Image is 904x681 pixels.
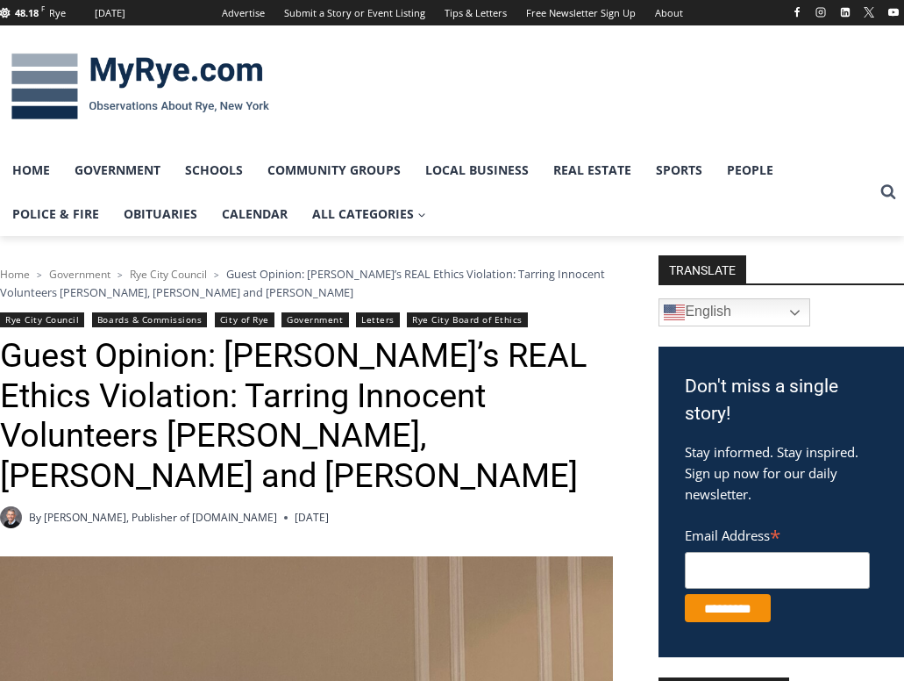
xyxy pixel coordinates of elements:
[787,2,808,23] a: Facebook
[356,312,400,327] a: Letters
[37,269,42,281] span: >
[541,148,644,192] a: Real Estate
[858,2,879,23] a: X
[810,2,831,23] a: Instagram
[644,148,715,192] a: Sports
[255,148,413,192] a: Community Groups
[685,441,878,505] p: Stay informed. Stay inspired. Sign up now for our daily newsletter.
[215,312,274,327] a: City of Rye
[49,267,110,282] a: Government
[658,255,746,283] strong: TRANSLATE
[29,509,41,526] span: By
[44,510,277,525] a: [PERSON_NAME], Publisher of [DOMAIN_NAME]
[210,192,300,236] a: Calendar
[685,518,870,549] label: Email Address
[835,2,856,23] a: Linkedin
[281,312,348,327] a: Government
[41,4,45,13] span: F
[214,269,219,281] span: >
[872,176,904,208] button: View Search Form
[715,148,786,192] a: People
[685,373,878,428] h3: Don't miss a single story!
[130,267,207,282] a: Rye City Council
[15,6,39,19] span: 48.18
[407,312,528,327] a: Rye City Board of Ethics
[413,148,541,192] a: Local Business
[62,148,173,192] a: Government
[92,312,208,327] a: Boards & Commissions
[111,192,210,236] a: Obituaries
[312,204,426,224] span: All Categories
[173,148,255,192] a: Schools
[300,192,438,236] a: All Categories
[49,5,66,21] div: Rye
[117,269,123,281] span: >
[658,298,810,326] a: English
[295,509,329,526] time: [DATE]
[95,5,125,21] div: [DATE]
[664,302,685,323] img: en
[883,2,904,23] a: YouTube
